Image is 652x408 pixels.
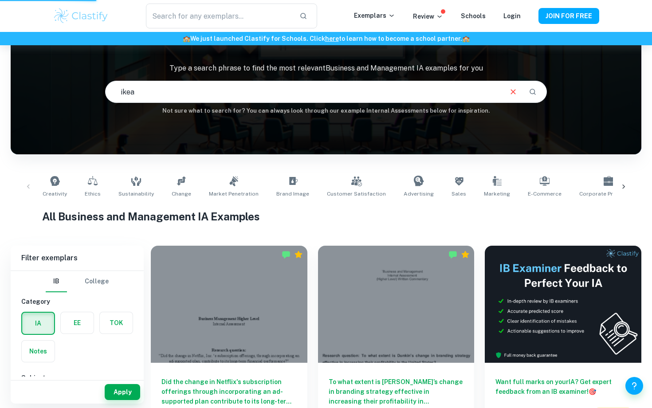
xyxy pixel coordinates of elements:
[161,377,297,406] h6: Did the change in Netflix's subscription offerings through incorporating an ad-supported plan con...
[11,63,641,74] p: Type a search phrase to find the most relevant Business and Management IA examples for you
[2,34,650,43] h6: We just launched Clastify for Schools. Click to learn how to become a school partner.
[448,250,457,259] img: Marked
[503,12,521,20] a: Login
[461,12,486,20] a: Schools
[276,190,309,198] span: Brand Image
[579,190,638,198] span: Corporate Profitability
[327,190,386,198] span: Customer Satisfaction
[209,190,259,198] span: Market Penetration
[625,377,643,395] button: Help and Feedback
[172,190,191,198] span: Change
[525,84,540,99] button: Search
[538,8,599,24] button: JOIN FOR FREE
[495,377,631,396] h6: Want full marks on your IA ? Get expert feedback from an IB examiner!
[105,384,140,400] button: Apply
[85,190,101,198] span: Ethics
[11,246,144,271] h6: Filter exemplars
[452,190,466,198] span: Sales
[462,35,470,42] span: 🏫
[106,79,501,104] input: E.g. tech company expansion, marketing strategies, motivation theories...
[146,4,292,28] input: Search for any exemplars...
[85,271,109,292] button: College
[22,341,55,362] button: Notes
[118,190,154,198] span: Sustainability
[43,190,67,198] span: Creativity
[61,312,94,333] button: EE
[53,7,109,25] img: Clastify logo
[485,246,641,363] img: Thumbnail
[413,12,443,21] p: Review
[325,35,339,42] a: here
[21,373,133,383] h6: Subject
[484,190,510,198] span: Marketing
[42,208,610,224] h1: All Business and Management IA Examples
[21,297,133,306] h6: Category
[505,83,522,100] button: Clear
[589,388,596,395] span: 🎯
[329,377,464,406] h6: To what extent is [PERSON_NAME]’s change in branding strategy effective in increasing their profi...
[100,312,133,333] button: TOK
[528,190,562,198] span: E-commerce
[46,271,67,292] button: IB
[282,250,291,259] img: Marked
[22,313,54,334] button: IA
[461,250,470,259] div: Premium
[294,250,303,259] div: Premium
[46,271,109,292] div: Filter type choice
[183,35,190,42] span: 🏫
[11,106,641,115] h6: Not sure what to search for? You can always look through our example Internal Assessments below f...
[354,11,395,20] p: Exemplars
[404,190,434,198] span: Advertising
